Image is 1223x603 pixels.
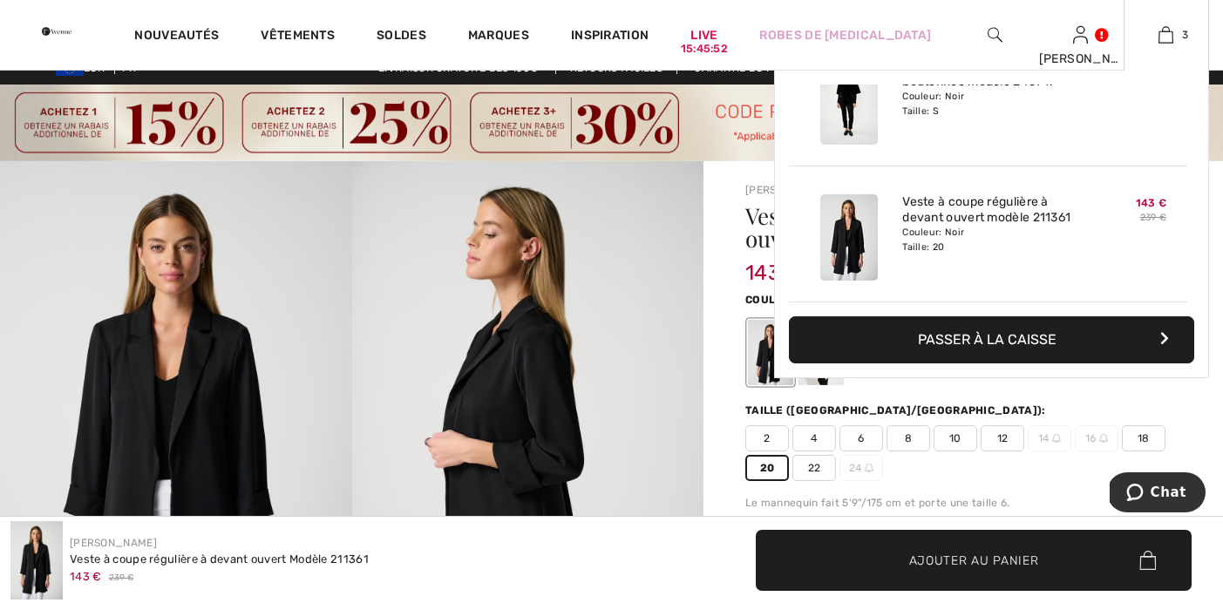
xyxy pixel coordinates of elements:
span: 239 € [109,572,134,585]
a: Soldes [377,28,426,46]
span: Inspiration [571,28,649,46]
img: recherche [988,24,1002,45]
div: [PERSON_NAME] [1039,50,1123,68]
span: 22 [792,455,836,481]
span: 143 € [745,243,802,285]
a: Se connecter [1073,26,1088,43]
span: 143 € [70,570,102,583]
a: Veste à coupe régulière à devant ouvert modèle 211361 [902,194,1074,226]
span: 24 [839,455,883,481]
span: 14 [1028,425,1071,451]
a: Nouveautés [134,28,219,46]
a: Robes de [MEDICAL_DATA] [759,26,931,44]
img: 1ère Avenue [42,14,71,49]
span: Couleur: [745,294,801,306]
span: 6 [839,425,883,451]
a: 3 [1124,24,1208,45]
s: 299 € [1140,76,1167,87]
img: ring-m.svg [1052,434,1061,443]
a: Live15:45:52 [690,26,717,44]
div: Le mannequin fait 5'9"/175 cm et porte une taille 6. [745,495,1181,511]
span: EUR [56,62,112,74]
span: 18 [1122,425,1165,451]
h1: Veste à coupe régulière à devant ouvert Modèle 211361 [745,205,1109,250]
span: 3 [1182,27,1188,43]
a: Vêtements [261,28,335,46]
div: Couleur: Noir Taille: S [902,90,1074,118]
button: Ajouter au panier [756,530,1192,591]
img: Veste &agrave; coupe r&eacute;guli&egrave;re &agrave; devant ouvert mod&egrave;le 211361 [10,521,63,600]
div: 15:45:52 [681,41,728,58]
img: ring-m.svg [865,464,873,472]
img: ring-m.svg [1099,434,1108,443]
iframe: Ouvre un widget dans lequel vous pouvez chatter avec l’un de nos agents [1110,472,1206,516]
img: Veste à coupe régulière à devant ouvert modèle 211361 [820,194,878,281]
span: 12 [981,425,1024,451]
img: Mes infos [1073,24,1088,45]
s: 239 € [1140,212,1167,223]
div: Vanille [798,320,844,385]
a: [PERSON_NAME] [70,537,157,549]
a: [PERSON_NAME] [745,184,832,196]
img: Veste adulte décontractée boutonnée modèle 243917 [820,58,878,145]
span: 2 [745,425,789,451]
span: 8 [887,425,930,451]
span: 10 [934,425,977,451]
a: Marques [468,28,529,46]
div: Noir [748,320,793,385]
span: 16 [1075,425,1118,451]
span: Ajouter au panier [909,551,1039,569]
img: Bag.svg [1139,551,1156,570]
img: Mon panier [1158,24,1173,45]
div: Couleur: Noir Taille: 20 [902,226,1074,254]
span: 143 € [1136,197,1167,209]
span: 20 [745,455,789,481]
div: Taille ([GEOGRAPHIC_DATA]/[GEOGRAPHIC_DATA]): [745,403,1050,418]
div: Veste à coupe régulière à devant ouvert Modèle 211361 [70,551,369,568]
button: Passer à la caisse [789,316,1194,363]
span: 4 [792,425,836,451]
